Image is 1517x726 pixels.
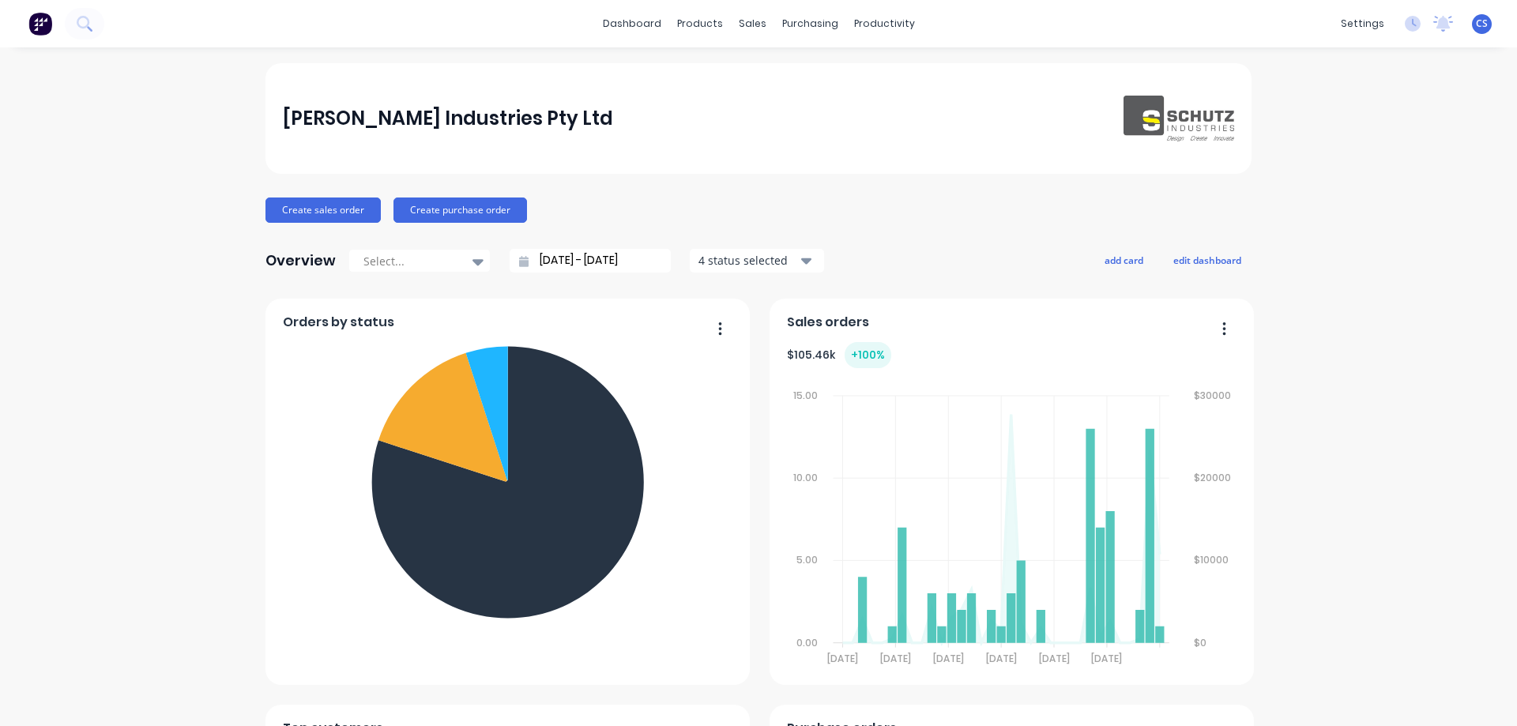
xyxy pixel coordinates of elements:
[731,12,774,36] div: sales
[1039,652,1070,665] tspan: [DATE]
[283,103,613,134] div: [PERSON_NAME] Industries Pty Ltd
[1194,471,1231,484] tspan: $20000
[933,652,964,665] tspan: [DATE]
[1124,96,1234,142] img: Schutz Industries Pty Ltd
[792,471,817,484] tspan: 10.00
[393,197,527,223] button: Create purchase order
[986,652,1017,665] tspan: [DATE]
[1194,389,1231,402] tspan: $30000
[796,636,817,649] tspan: 0.00
[787,313,869,332] span: Sales orders
[595,12,669,36] a: dashboard
[265,197,381,223] button: Create sales order
[1194,554,1229,567] tspan: $10000
[1476,17,1488,31] span: CS
[880,652,911,665] tspan: [DATE]
[265,245,336,276] div: Overview
[1194,636,1206,649] tspan: $0
[1094,250,1154,270] button: add card
[669,12,731,36] div: products
[1092,652,1123,665] tspan: [DATE]
[690,249,824,273] button: 4 status selected
[827,652,858,665] tspan: [DATE]
[1333,12,1392,36] div: settings
[846,12,923,36] div: productivity
[28,12,52,36] img: Factory
[1163,250,1252,270] button: edit dashboard
[845,342,891,368] div: + 100 %
[283,313,394,332] span: Orders by status
[787,342,891,368] div: $ 105.46k
[698,252,798,269] div: 4 status selected
[792,389,817,402] tspan: 15.00
[796,554,817,567] tspan: 5.00
[774,12,846,36] div: purchasing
